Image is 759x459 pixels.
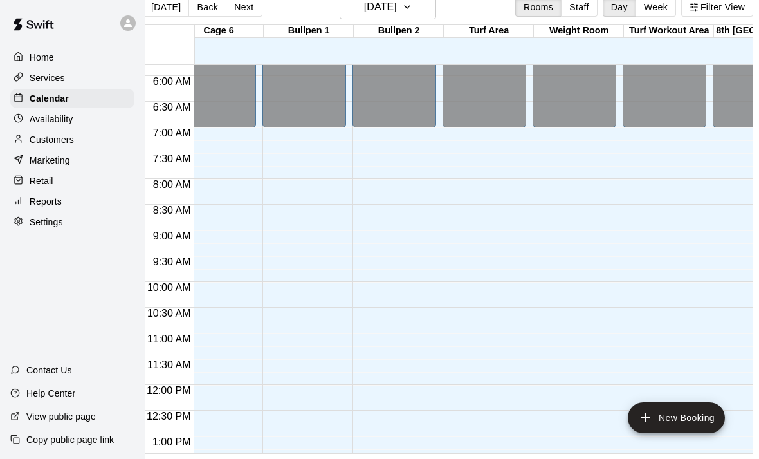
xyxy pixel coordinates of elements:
[628,402,725,433] button: add
[144,333,194,344] span: 11:00 AM
[10,151,134,170] a: Marketing
[10,89,134,108] a: Calendar
[10,68,134,88] a: Services
[144,359,194,370] span: 11:30 AM
[264,25,354,37] div: Bullpen 1
[149,436,194,447] span: 1:00 PM
[26,387,75,400] p: Help Center
[30,51,54,64] p: Home
[150,205,194,216] span: 8:30 AM
[30,216,63,229] p: Settings
[10,171,134,191] a: Retail
[150,153,194,164] span: 7:30 AM
[174,25,264,37] div: Cage 6
[143,385,194,396] span: 12:00 PM
[30,71,65,84] p: Services
[150,127,194,138] span: 7:00 AM
[534,25,624,37] div: Weight Room
[10,192,134,211] a: Reports
[444,25,534,37] div: Turf Area
[150,179,194,190] span: 8:00 AM
[30,154,70,167] p: Marketing
[30,195,62,208] p: Reports
[26,433,114,446] p: Copy public page link
[144,282,194,293] span: 10:00 AM
[143,411,194,422] span: 12:30 PM
[30,113,73,126] p: Availability
[150,76,194,87] span: 6:00 AM
[10,109,134,129] a: Availability
[26,410,96,423] p: View public page
[150,102,194,113] span: 6:30 AM
[30,174,53,187] p: Retail
[150,230,194,241] span: 9:00 AM
[144,308,194,319] span: 10:30 AM
[624,25,714,37] div: Turf Workout Area
[26,364,72,377] p: Contact Us
[10,48,134,67] a: Home
[30,92,69,105] p: Calendar
[30,133,74,146] p: Customers
[150,256,194,267] span: 9:30 AM
[354,25,444,37] div: Bullpen 2
[10,130,134,149] a: Customers
[10,212,134,232] a: Settings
